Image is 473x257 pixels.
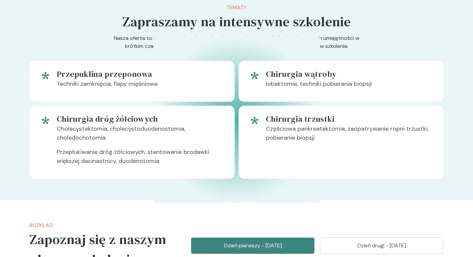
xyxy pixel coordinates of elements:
[57,69,224,79] h5: Przepuklina przeponowa
[57,124,224,148] p: Cholecystektomia, cholecystoduodenostomia, choledochotomia
[266,79,433,94] p: lobektomie, techniki pobierania biopsji
[57,79,224,94] p: Techniki zamknięcia, flapy mięśniowe
[320,237,444,254] button: Dzień drugi - [DATE]
[30,221,170,229] p: Rozkład
[328,242,435,250] p: Dzień drugi - [DATE]
[266,124,433,148] p: Częściowa pankreatektomia, zaopatrywanie ropni trzustki, pobieranie biopsji
[57,148,224,171] p: Przepłukiwanie dróg żółciowych, stentowanie brodawki większej dwunastnicy, duodenotomia
[122,4,351,12] p: Tematy
[266,69,433,79] h5: Chirurgia wątroby
[122,12,351,32] h5: Zapraszamy na intensywne szkolenie
[57,114,224,124] h5: Chirurgia dróg żółciowych
[266,114,433,124] h5: Chirurgia trzustki
[199,242,306,250] p: Dzień pierwszy - [DATE]
[109,34,364,61] p: Nasza oferta to niepowtarzalna okazja do zdobycia najnowszej wiedzy i praktycznych umiejętności w...
[191,237,315,254] button: Dzień pierwszy - [DATE]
